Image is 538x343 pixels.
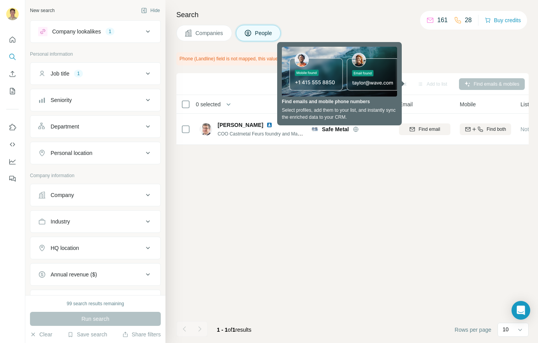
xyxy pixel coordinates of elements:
button: Quick start [6,33,19,47]
div: 1 [74,70,83,77]
button: Share filters [122,331,161,338]
button: Enrich CSV [6,67,19,81]
span: of [228,327,232,333]
div: Company lookalikes [52,28,101,35]
span: People [255,29,273,37]
button: Use Surfe on LinkedIn [6,120,19,134]
button: Dashboard [6,155,19,169]
button: Hide [135,5,165,16]
button: HQ location [30,239,160,257]
span: results [217,327,251,333]
h4: Search [176,9,529,20]
div: HQ location [51,244,79,252]
button: Company lookalikes1 [30,22,160,41]
img: Avatar [6,8,19,20]
img: LinkedIn logo [266,122,273,128]
button: My lists [6,84,19,98]
span: Company [312,100,335,108]
p: 161 [437,16,448,25]
p: Personal information [30,51,161,58]
button: Clear [30,331,52,338]
button: Buy credits [485,15,521,26]
span: Find both [487,126,506,133]
div: Annual revenue ($) [51,271,97,278]
button: Job title1 [30,64,160,83]
p: 28 [465,16,472,25]
button: Feedback [6,172,19,186]
div: Department [51,123,79,130]
button: Department [30,117,160,136]
span: Mobile [460,100,476,108]
div: Personal location [51,149,92,157]
span: Safe Metal [322,125,349,133]
button: Save search [67,331,107,338]
span: Companies [195,29,224,37]
span: [PERSON_NAME] [218,121,263,129]
span: COO Castmetal Feurs foundry and Machining plants: Mécanique 2L and Cabanés industries [218,130,408,137]
div: Company [51,191,74,199]
button: Find both [460,123,511,135]
button: Employees (size) [30,292,160,310]
button: Industry [30,212,160,231]
span: Lists [520,100,532,108]
div: Open Intercom Messenger [512,301,530,320]
div: New search [30,7,55,14]
img: Logo of Safe Metal [312,126,318,132]
span: 1 [232,327,236,333]
p: Company information [30,172,161,179]
span: Email [399,100,413,108]
button: Company [30,186,160,204]
img: Avatar [200,123,212,135]
button: Find email [399,123,450,135]
button: Use Surfe API [6,137,19,151]
div: Seniority [51,96,72,104]
span: Rows per page [455,326,491,334]
div: 99 search results remaining [67,300,124,307]
div: Industry [51,218,70,225]
button: Personal location [30,144,160,162]
button: Search [6,50,19,64]
span: 0 selected [196,100,221,108]
span: 1 - 1 [217,327,228,333]
div: Job title [51,70,69,77]
button: Annual revenue ($) [30,265,160,284]
button: Map my fields [351,55,392,63]
span: Find email [418,126,440,133]
button: Seniority [30,91,160,109]
div: 1 [105,28,114,35]
div: Phone (Landline) field is not mapped, this value will not be synced with your CRM [176,52,394,65]
p: 10 [503,325,509,333]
